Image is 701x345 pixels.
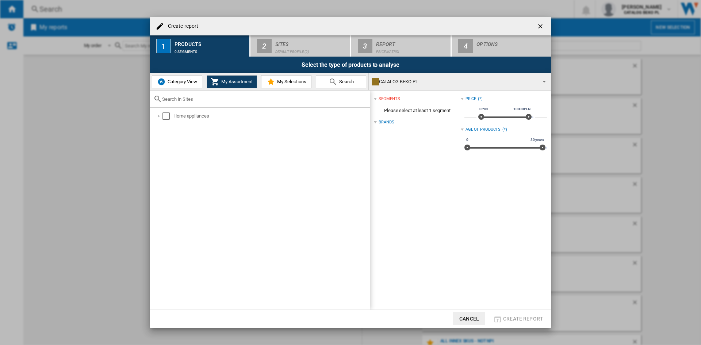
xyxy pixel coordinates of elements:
[275,38,347,46] div: Sites
[175,46,246,54] div: 0 segments
[529,137,545,143] span: 30 years
[162,96,367,102] input: Search in Sites
[358,39,372,53] div: 3
[376,38,448,46] div: Report
[261,75,311,88] button: My Selections
[379,119,394,125] div: Brands
[337,79,354,84] span: Search
[491,312,545,325] button: Create report
[534,19,548,34] button: getI18NText('BUTTONS.CLOSE_DIALOG')
[175,38,246,46] div: Products
[275,46,347,54] div: Default profile (2)
[157,77,166,86] img: wiser-icon-blue.png
[166,79,197,84] span: Category View
[372,77,536,87] div: CATALOG BEKO PL
[466,96,476,102] div: Price
[162,112,173,120] md-checkbox: Select
[152,75,202,88] button: Category View
[458,39,473,53] div: 4
[466,127,501,133] div: Age of products
[503,316,543,322] span: Create report
[257,39,272,53] div: 2
[465,137,470,143] span: 0
[219,79,253,84] span: My Assortment
[150,57,551,73] div: Select the type of products to analyse
[173,112,369,120] div: Home appliances
[374,104,460,118] span: Please select at least 1 segment
[207,75,257,88] button: My Assortment
[150,35,250,57] button: 1 Products 0 segments
[275,79,306,84] span: My Selections
[379,96,400,102] div: segments
[316,75,366,88] button: Search
[537,23,545,31] ng-md-icon: getI18NText('BUTTONS.CLOSE_DIALOG')
[156,39,171,53] div: 1
[476,38,548,46] div: Options
[351,35,452,57] button: 3 Report Price Matrix
[452,35,551,57] button: 4 Options
[164,23,198,30] h4: Create report
[376,46,448,54] div: Price Matrix
[250,35,351,57] button: 2 Sites Default profile (2)
[478,106,489,112] span: 0PLN
[453,312,485,325] button: Cancel
[512,106,532,112] span: 10000PLN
